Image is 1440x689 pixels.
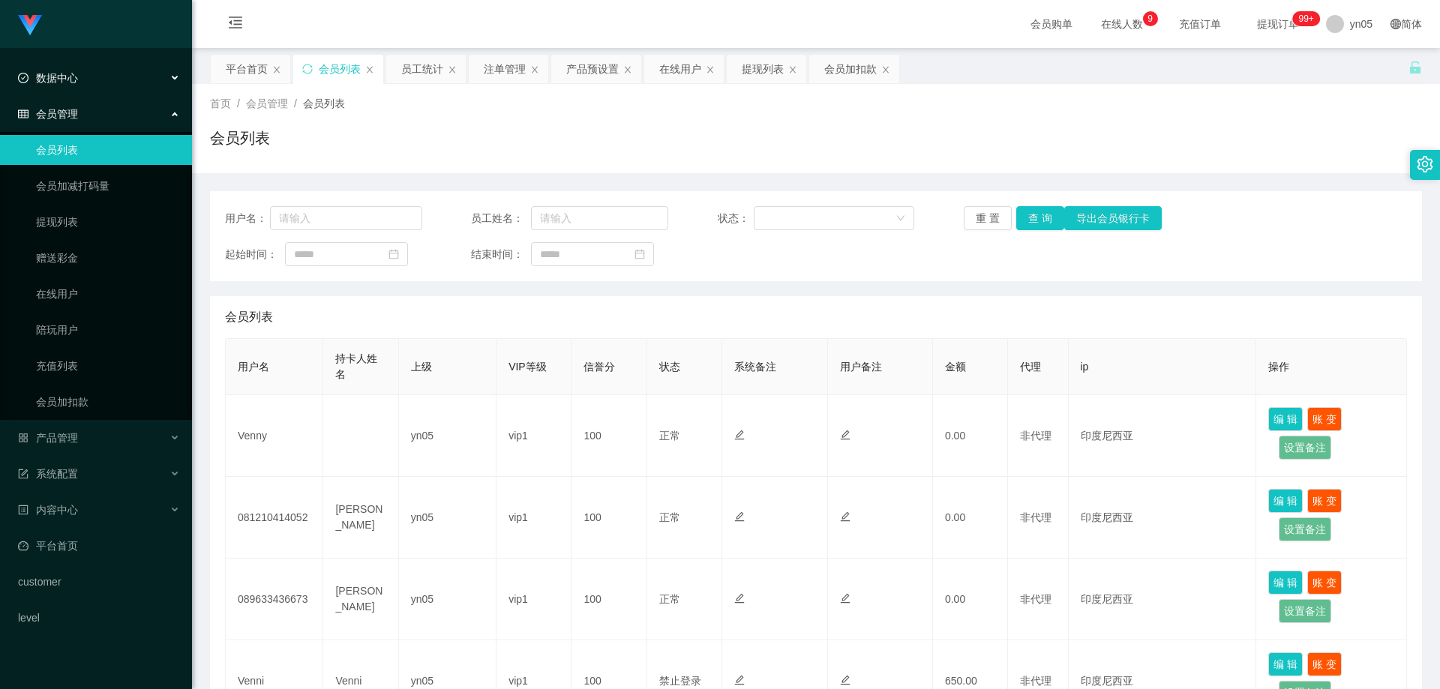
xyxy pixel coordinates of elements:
[571,477,646,559] td: 100
[1268,489,1303,513] button: 编 辑
[788,65,797,74] i: 图标: close
[471,211,531,226] span: 员工姓名：
[1307,571,1342,595] button: 账 变
[18,505,28,515] i: 图标: profile
[411,361,432,373] span: 上级
[734,675,745,685] i: 图标: edit
[1069,477,1257,559] td: 印度尼西亚
[484,55,526,83] div: 注单管理
[933,395,1008,477] td: 0.00
[18,15,42,36] img: logo.9652507e.png
[18,433,28,443] i: 图标: appstore-o
[571,395,646,477] td: 100
[508,361,547,373] span: VIP等级
[945,361,966,373] span: 金额
[1020,593,1051,605] span: 非代理
[246,97,288,109] span: 会员管理
[226,55,268,83] div: 平台首页
[659,593,680,605] span: 正常
[1069,395,1257,477] td: 印度尼西亚
[1171,19,1228,29] span: 充值订单
[1279,599,1331,623] button: 设置备注
[881,65,890,74] i: 图标: close
[1081,361,1089,373] span: ip
[659,361,680,373] span: 状态
[335,352,377,380] span: 持卡人姓名
[659,55,701,83] div: 在线用户
[302,64,313,74] i: 图标: sync
[210,1,261,49] i: 图标: menu-fold
[1268,407,1303,431] button: 编 辑
[36,351,180,381] a: 充值列表
[1268,361,1289,373] span: 操作
[734,361,776,373] span: 系统备注
[734,430,745,440] i: 图标: edit
[401,55,443,83] div: 员工统计
[496,395,571,477] td: vip1
[566,55,619,83] div: 产品预设置
[531,206,668,230] input: 请输入
[1268,571,1303,595] button: 编 辑
[471,247,531,262] span: 结束时间：
[1417,156,1433,172] i: 图标: setting
[706,65,715,74] i: 图标: close
[896,214,905,224] i: 图标: down
[365,65,374,74] i: 图标: close
[634,249,645,259] i: 图标: calendar
[36,135,180,165] a: 会员列表
[659,430,680,442] span: 正常
[496,477,571,559] td: vip1
[659,511,680,523] span: 正常
[36,387,180,417] a: 会员加扣款
[1020,430,1051,442] span: 非代理
[1408,61,1422,74] i: 图标: unlock
[933,477,1008,559] td: 0.00
[840,593,850,604] i: 图标: edit
[583,361,615,373] span: 信誉分
[18,73,28,83] i: 图标: check-circle-o
[734,511,745,522] i: 图标: edit
[18,72,78,84] span: 数据中心
[1307,407,1342,431] button: 账 变
[323,477,398,559] td: [PERSON_NAME]
[18,504,78,516] span: 内容中心
[399,477,496,559] td: yn05
[734,593,745,604] i: 图标: edit
[36,243,180,273] a: 赠送彩金
[18,531,180,561] a: 图标: dashboard平台首页
[225,211,270,226] span: 用户名：
[1390,19,1401,29] i: 图标: global
[36,279,180,309] a: 在线用户
[18,109,28,119] i: 图标: table
[1292,11,1319,26] sup: 284
[1020,361,1041,373] span: 代理
[840,430,850,440] i: 图标: edit
[1249,19,1306,29] span: 提现订单
[1268,652,1303,676] button: 编 辑
[399,395,496,477] td: yn05
[1147,11,1153,26] p: 9
[718,211,754,226] span: 状态：
[210,97,231,109] span: 首页
[18,432,78,444] span: 产品管理
[571,559,646,640] td: 100
[323,559,398,640] td: [PERSON_NAME]
[530,65,539,74] i: 图标: close
[1143,11,1158,26] sup: 9
[272,65,281,74] i: 图标: close
[36,207,180,237] a: 提现列表
[1020,511,1051,523] span: 非代理
[226,395,323,477] td: Venny
[18,468,78,480] span: 系统配置
[1020,675,1051,687] span: 非代理
[399,559,496,640] td: yn05
[1093,19,1150,29] span: 在线人数
[303,97,345,109] span: 会员列表
[623,65,632,74] i: 图标: close
[1307,489,1342,513] button: 账 变
[18,469,28,479] i: 图标: form
[840,675,850,685] i: 图标: edit
[18,603,180,633] a: level
[1016,206,1064,230] button: 查 询
[933,559,1008,640] td: 0.00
